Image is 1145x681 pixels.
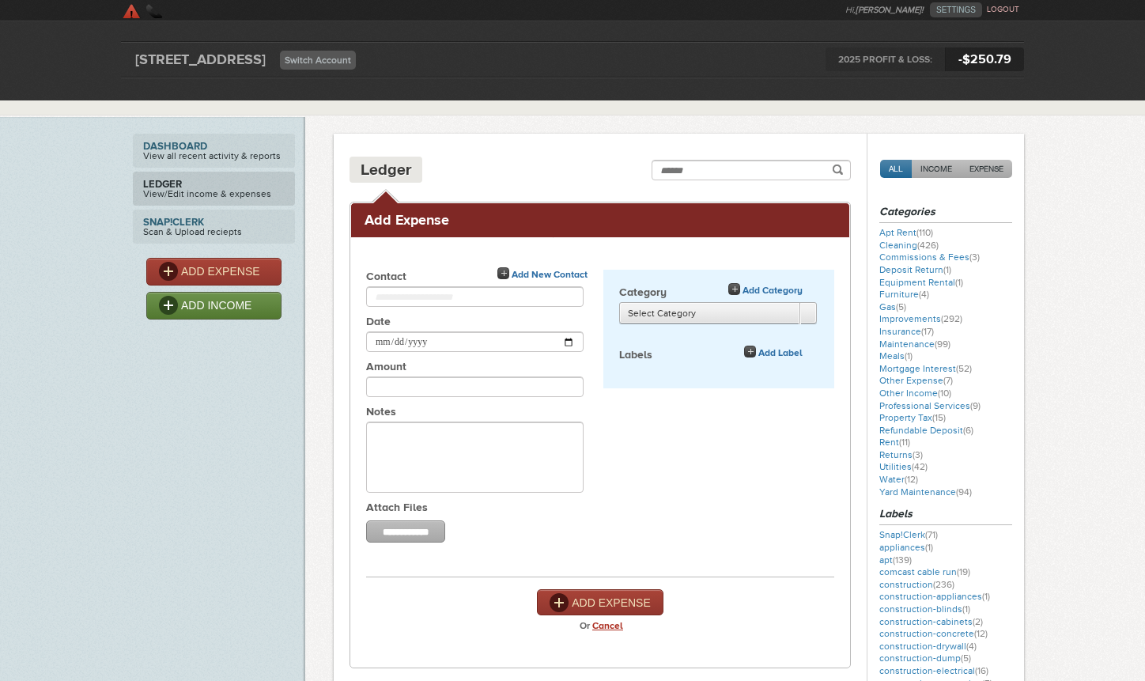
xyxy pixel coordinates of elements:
a: apt [879,554,912,566]
a: Improvements [879,313,962,324]
label: Amount [366,360,603,376]
a: Add Category [728,283,803,298]
a: Water [879,474,918,485]
a: construction-drywall [879,641,977,652]
span: (4) [919,289,929,300]
span: (7) [943,375,953,386]
span: (1) [925,542,933,553]
span: (9) [970,400,981,411]
span: (3) [969,252,980,263]
a: LedgerView/Edit income & expenses [133,172,295,206]
a: Rent [879,437,910,448]
span: (110) [916,227,933,238]
span: (139) [893,554,912,566]
strong: [PERSON_NAME]! [856,5,924,15]
span: (10) [938,388,951,399]
span: (1) [955,277,963,288]
a: construction-electrical [879,665,988,676]
a: Switch Account [280,51,356,70]
a: Mortgage Interest [879,363,972,374]
span: (42) [912,461,928,472]
span: (1) [943,264,951,275]
a: Refundable Deposit [879,425,973,436]
span: (12) [905,474,918,485]
a: Cancel [592,620,623,631]
a: Furniture [879,289,929,300]
span: (16) [975,665,988,676]
span: (1) [962,603,970,615]
label: Category [619,286,818,302]
span: (292) [941,313,962,324]
strong: Or [580,615,590,636]
a: construction-appliances [879,591,990,602]
span: (17) [921,326,934,337]
span: (2) [973,616,983,627]
a: Insurance [879,326,934,337]
a: ALL [880,160,912,178]
a: Professional Services [879,400,981,411]
a: Meals [879,350,913,361]
label: Date [366,315,603,331]
a: Add New Contact [497,267,588,282]
a: Returns [879,449,923,460]
a: Add Label [744,346,803,361]
span: (5) [896,301,906,312]
a: construction-concrete [879,628,988,639]
span: (19) [957,566,970,577]
label: Labels [619,348,818,365]
span: (1) [982,591,990,602]
strong: Ledger [143,179,285,189]
div: [STREET_ADDRESS] [121,47,280,71]
li: Hi, [845,2,930,17]
label: Notes [366,405,603,422]
span: (4) [966,641,977,652]
a: Gas [879,301,906,312]
span: (236) [933,579,954,590]
a: appliances [879,542,933,553]
a: Cleaning [879,240,939,251]
a: construction-dump [879,653,971,664]
a: construction [879,579,954,590]
label: Attach Files [366,501,603,517]
a: Snap!Clerk [879,529,938,540]
h2: Add Expense [365,211,836,229]
span: (99) [935,339,950,350]
h3: Categories [879,204,1012,223]
span: (11) [899,437,910,448]
a: Other Income [879,388,951,399]
span: (71) [925,529,938,540]
a: Snap!ClerkScan & Upload reciepts [133,210,295,244]
a: Other Expense [879,375,953,386]
a: Maintenance [879,339,950,350]
a: ADD EXPENSE [146,258,282,286]
a: Apt Rent [879,227,933,238]
a: construction-cabinets [879,616,983,627]
button: ADD EXPENSE [537,589,663,615]
span: (94) [956,486,972,498]
a: construction-blinds [879,603,970,615]
a: EXPENSE [961,160,1012,178]
a: Equipment Rental [879,277,963,288]
span: (6) [963,425,973,436]
label: Contact [366,270,603,286]
a: ADD INCOME [146,292,282,320]
a: Property Tax [879,412,946,423]
strong: Dashboard [143,141,285,151]
span: (12) [974,628,988,639]
span: -$250.79 [945,47,1024,71]
h3: Labels [879,506,1012,525]
span: 2025 PROFIT & LOSS: [826,47,945,71]
a: Commissions & Fees [879,252,980,263]
span: (3) [913,449,923,460]
a: comcast cable run [879,566,970,577]
a: Deposit Return [879,264,951,275]
a: Utilities [879,461,928,472]
h4: Ledger [361,160,411,180]
span: (52) [956,363,972,374]
a: SETTINGS [930,2,982,17]
a: Yard Maintenance [879,486,972,498]
span: (15) [932,412,946,423]
a: DashboardView all recent activity & reports [133,134,295,168]
a: LOGOUT [987,5,1019,14]
strong: Snap!Clerk [143,217,285,227]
